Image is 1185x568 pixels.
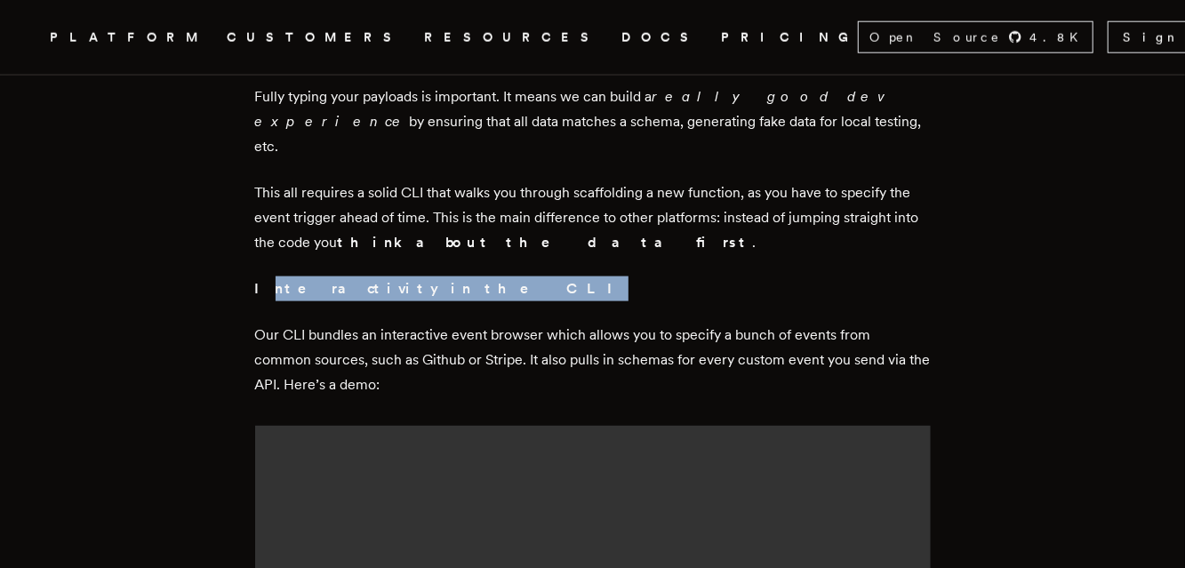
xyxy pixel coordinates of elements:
strong: Interactivity in the CLI [255,280,629,297]
p: Fully typing your payloads is important. It means we can build a by ensuring that all data matche... [255,84,931,159]
button: RESOURCES [424,27,600,49]
strong: think about the data first [338,234,753,251]
p: This all requires a solid CLI that walks you through scaffolding a new function, as you have to s... [255,180,931,255]
button: PLATFORM [50,27,205,49]
a: PRICING [721,27,858,49]
a: DOCS [621,27,700,49]
p: Our CLI bundles an interactive event browser which allows you to specify a bunch of events from c... [255,323,931,397]
a: CUSTOMERS [227,27,403,49]
em: really good dev experience [255,88,898,130]
span: Open Source [869,28,1001,46]
span: 4.8 K [1029,28,1089,46]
